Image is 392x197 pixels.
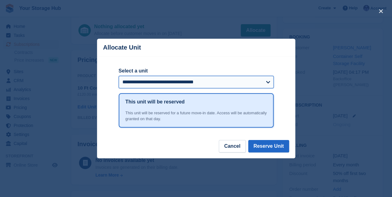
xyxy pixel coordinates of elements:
button: Cancel [219,140,245,152]
button: Reserve Unit [248,140,289,152]
label: Select a unit [119,67,274,75]
p: Allocate Unit [103,44,141,51]
h1: This unit will be reserved [126,98,185,106]
button: close [376,6,386,16]
div: This unit will be reserved for a future move-in date. Access will be automatically granted on tha... [126,110,267,122]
